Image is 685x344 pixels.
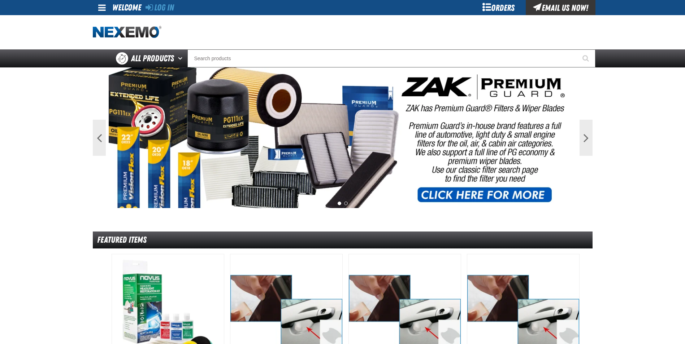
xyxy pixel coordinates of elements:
div: Featured Items [93,231,593,248]
img: PG Filters & Wipers [109,67,577,208]
img: Nexemo logo [93,26,161,39]
button: 2 of 2 [344,202,348,205]
button: Next [580,120,593,156]
span: All Products [131,52,174,65]
button: Open All Products pages [175,49,187,67]
a: Log In [146,3,174,13]
button: Start Searching [577,49,595,67]
button: 1 of 2 [338,202,341,205]
input: Search [187,49,595,67]
button: Previous [93,120,106,156]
